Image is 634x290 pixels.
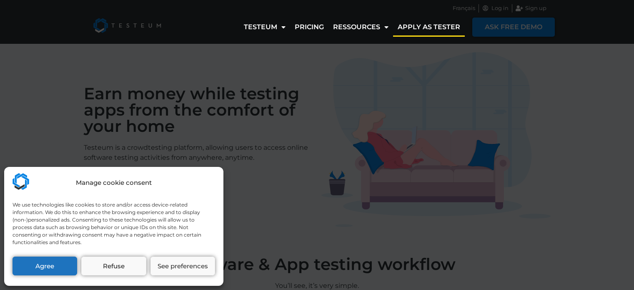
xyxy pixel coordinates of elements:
[13,173,29,190] img: Testeum.com - Application crowdtesting platform
[239,18,290,37] a: Testeum
[150,257,215,275] button: See preferences
[81,257,146,275] button: Refuse
[76,178,152,188] div: Manage cookie consent
[328,18,393,37] a: Ressources
[393,18,465,37] a: Apply as tester
[239,18,465,37] nav: Menu
[13,201,214,246] div: We use technologies like cookies to store and/or access device-related information. We do this to...
[290,18,328,37] a: Pricing
[13,257,77,275] button: Agree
